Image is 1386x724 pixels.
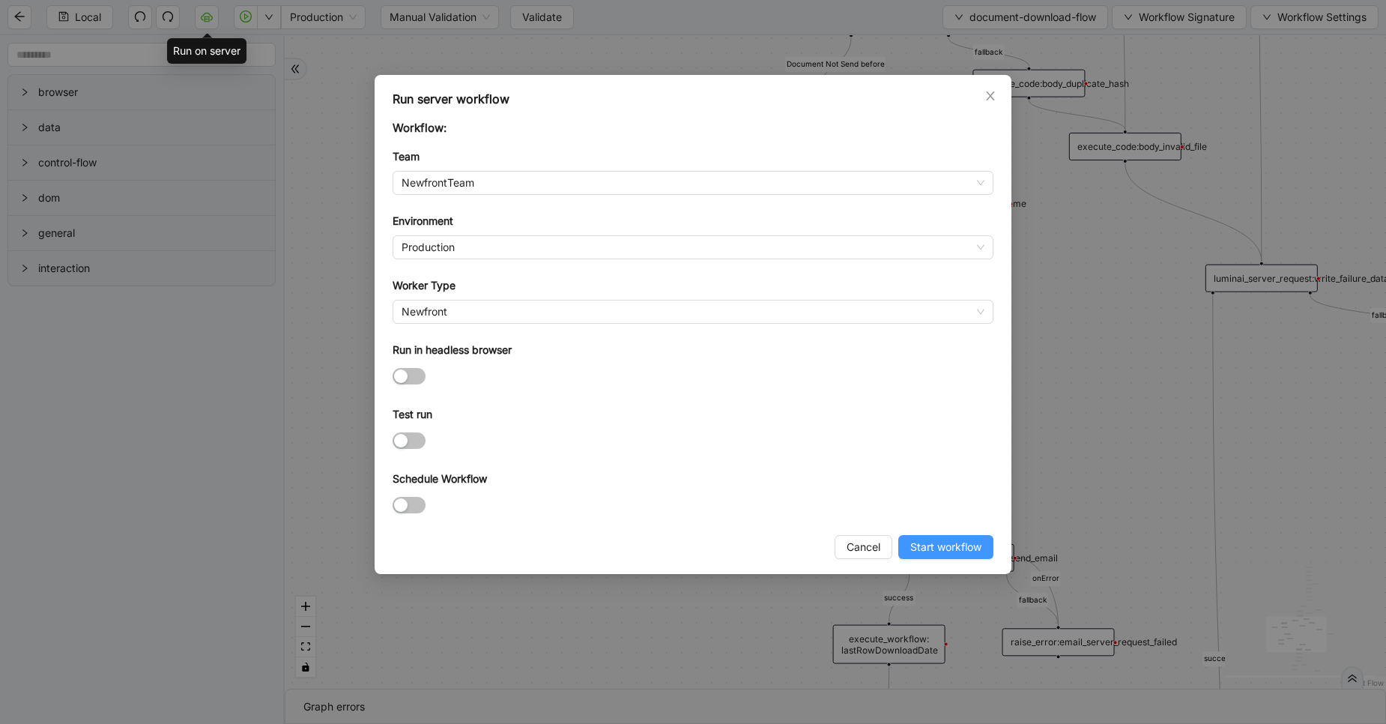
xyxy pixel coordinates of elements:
span: Cancel [847,539,880,555]
button: Close [982,88,999,104]
span: Workflow: [393,121,447,135]
label: Test run [393,406,432,423]
span: Production [402,236,984,259]
span: NewfrontTeam [402,172,984,194]
label: Environment [393,213,453,229]
label: Schedule Workflow [393,471,487,487]
button: Test run [393,432,426,449]
label: Team [393,148,420,165]
div: Run server workflow [393,90,993,108]
button: Cancel [835,535,892,559]
button: Schedule Workflow [393,497,426,513]
span: Start workflow [910,539,981,555]
div: Run on server [167,38,246,64]
button: Start workflow [898,535,993,559]
span: close [984,90,996,102]
label: Worker Type [393,277,456,294]
label: Run in headless browser [393,342,512,358]
span: Newfront [402,301,984,323]
button: Run in headless browser [393,368,426,384]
